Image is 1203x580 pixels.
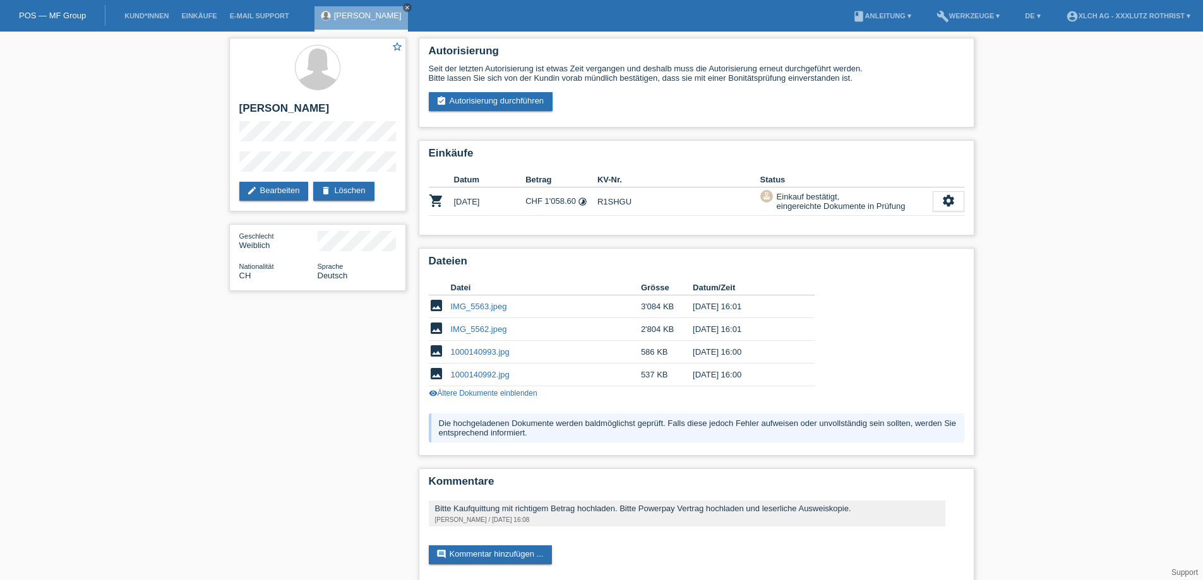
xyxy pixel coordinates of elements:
div: Seit der letzten Autorisierung ist etwas Zeit vergangen und deshalb muss die Autorisierung erneut... [429,64,964,83]
td: [DATE] 16:01 [693,295,796,318]
div: Bitte Kaufquittung mit richtigem Betrag hochladen. Bitte Powerpay Vertrag hochladen und leserlich... [435,504,939,513]
h2: Kommentare [429,475,964,494]
a: Einkäufe [175,12,223,20]
a: Support [1171,568,1198,577]
a: account_circleXLCH AG - XXXLutz Rothrist ▾ [1060,12,1197,20]
th: Grösse [641,280,693,295]
a: IMG_5562.jpeg [451,324,507,334]
div: [PERSON_NAME] / [DATE] 16:08 [435,516,939,523]
i: assignment_turned_in [436,96,446,106]
i: visibility [429,389,438,398]
i: comment [436,549,446,559]
i: image [429,298,444,313]
th: Betrag [525,172,597,187]
th: KV-Nr. [597,172,760,187]
th: Datei [451,280,641,295]
i: image [429,366,444,381]
span: Geschlecht [239,232,274,240]
td: [DATE] 16:01 [693,318,796,341]
a: commentKommentar hinzufügen ... [429,545,553,564]
span: Sprache [318,263,344,270]
td: 3'084 KB [641,295,693,318]
td: 537 KB [641,364,693,386]
i: POSP00027101 [429,193,444,208]
a: bookAnleitung ▾ [846,12,918,20]
i: delete [321,186,331,196]
a: Kund*innen [118,12,175,20]
a: 1000140992.jpg [451,370,510,379]
span: Nationalität [239,263,274,270]
span: Schweiz [239,271,251,280]
a: star_border [392,41,403,54]
a: assignment_turned_inAutorisierung durchführen [429,92,553,111]
a: deleteLöschen [313,182,374,201]
div: Die hochgeladenen Dokumente werden baldmöglichst geprüft. Falls diese jedoch Fehler aufweisen ode... [429,413,964,442]
a: E-Mail Support [224,12,296,20]
a: editBearbeiten [239,182,309,201]
i: book [853,10,865,23]
h2: Einkäufe [429,147,964,166]
h2: [PERSON_NAME] [239,102,396,121]
td: CHF 1'058.60 [525,187,597,216]
a: IMG_5563.jpeg [451,302,507,311]
td: [DATE] [454,187,526,216]
a: 1000140993.jpg [451,347,510,357]
td: 2'804 KB [641,318,693,341]
th: Datum [454,172,526,187]
a: close [403,3,412,12]
h2: Autorisierung [429,45,964,64]
i: star_border [392,41,403,52]
i: Fixe Raten - Zinsübernahme durch Kunde (6 Raten) [578,197,587,206]
i: edit [247,186,257,196]
a: POS — MF Group [19,11,86,20]
td: [DATE] 16:00 [693,364,796,386]
th: Datum/Zeit [693,280,796,295]
a: buildWerkzeuge ▾ [930,12,1007,20]
td: 586 KB [641,341,693,364]
i: build [937,10,949,23]
i: image [429,343,444,358]
div: Weiblich [239,231,318,250]
span: Deutsch [318,271,348,280]
a: visibilityÄltere Dokumente einblenden [429,389,537,398]
a: DE ▾ [1019,12,1046,20]
div: Einkauf bestätigt, eingereichte Dokumente in Prüfung [773,190,906,213]
i: close [404,4,410,11]
i: account_circle [1066,10,1079,23]
h2: Dateien [429,255,964,274]
th: Status [760,172,933,187]
td: [DATE] 16:00 [693,341,796,364]
td: R1SHGU [597,187,760,216]
i: settings [942,194,955,208]
i: approval [762,191,771,200]
a: [PERSON_NAME] [334,11,402,20]
i: image [429,321,444,336]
